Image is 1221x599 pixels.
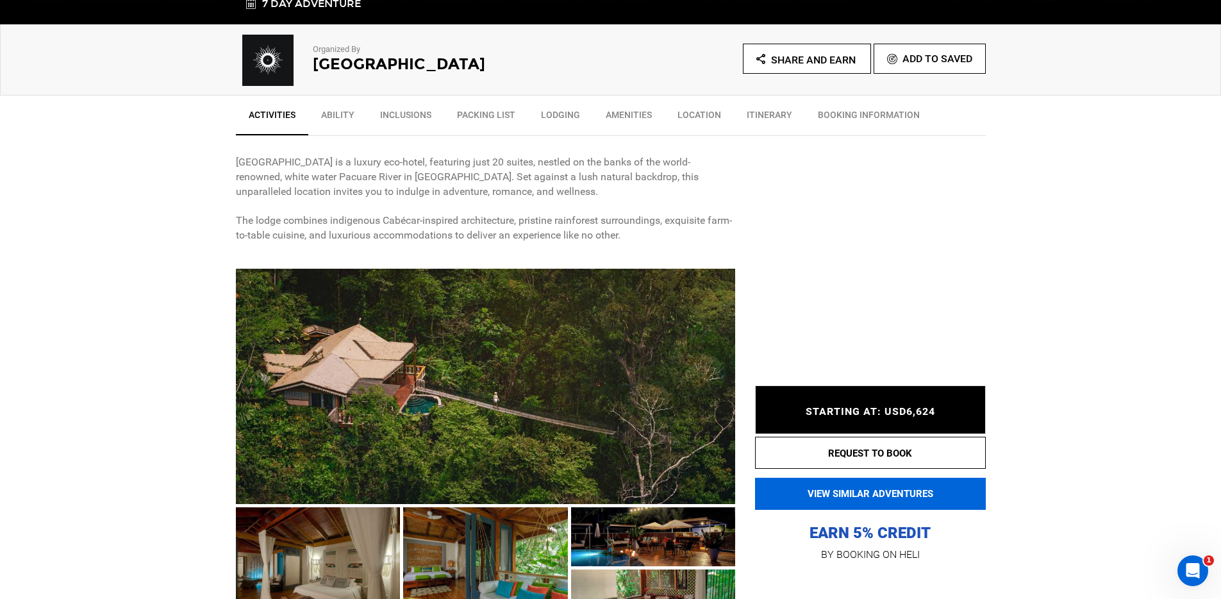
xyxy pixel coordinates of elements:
[805,102,933,134] a: BOOKING INFORMATION
[444,102,528,134] a: Packing List
[367,102,444,134] a: Inclusions
[755,546,986,564] p: BY BOOKING ON HELI
[313,56,576,72] h2: [GEOGRAPHIC_DATA]
[308,102,367,134] a: Ability
[236,102,308,135] a: Activities
[593,102,665,134] a: Amenities
[236,155,736,243] p: [GEOGRAPHIC_DATA] is a luxury eco-hotel, featuring just 20 suites, nestled on the banks of the wo...
[806,405,935,418] span: STARTING AT: USD6,624
[1177,555,1208,586] iframe: Intercom live chat
[665,102,734,134] a: Location
[734,102,805,134] a: Itinerary
[236,35,300,86] img: 87d323a283c07a3b8ee5222581e08313.png
[755,478,986,510] button: VIEW SIMILAR ADVENTURES
[313,44,576,56] p: Organized By
[1204,555,1214,566] span: 1
[771,54,856,66] span: Share and Earn
[755,395,986,543] p: EARN 5% CREDIT
[902,53,972,65] span: Add To Saved
[528,102,593,134] a: Lodging
[755,437,986,469] button: REQUEST TO BOOK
